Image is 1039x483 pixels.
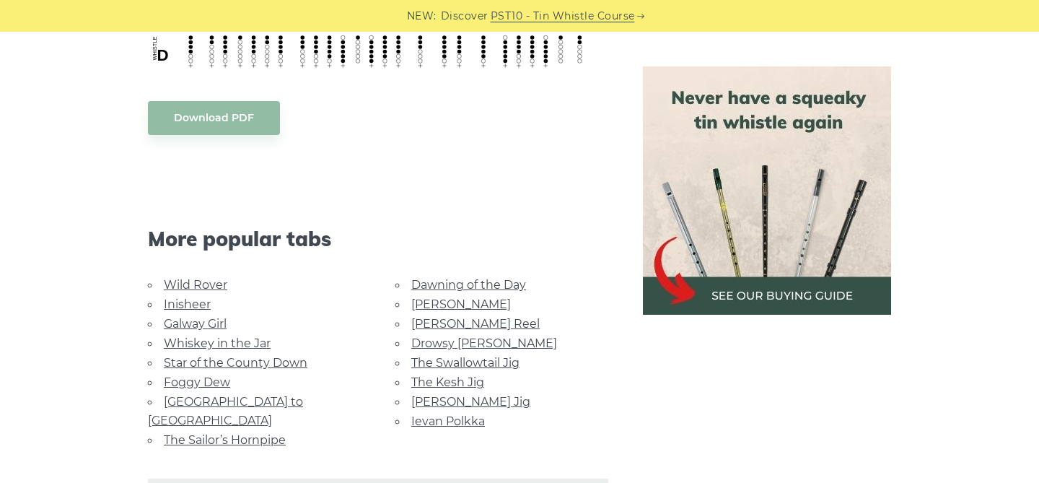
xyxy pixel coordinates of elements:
[411,375,484,389] a: The Kesh Jig
[411,278,526,292] a: Dawning of the Day
[407,8,437,25] span: NEW:
[441,8,488,25] span: Discover
[148,101,280,135] a: Download PDF
[411,395,530,409] a: [PERSON_NAME] Jig
[164,356,307,370] a: Star of the County Down
[411,317,540,331] a: [PERSON_NAME] Reel
[164,433,286,447] a: The Sailor’s Hornpipe
[164,375,230,389] a: Foggy Dew
[164,278,227,292] a: Wild Rover
[164,317,227,331] a: Galway Girl
[148,227,608,251] span: More popular tabs
[411,414,485,428] a: Ievan Polkka
[164,297,211,311] a: Inisheer
[411,297,511,311] a: [PERSON_NAME]
[491,8,635,25] a: PST10 - Tin Whistle Course
[164,336,271,350] a: Whiskey in the Jar
[148,395,303,427] a: [GEOGRAPHIC_DATA] to [GEOGRAPHIC_DATA]
[411,336,557,350] a: Drowsy [PERSON_NAME]
[411,356,519,370] a: The Swallowtail Jig
[643,66,891,315] img: tin whistle buying guide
